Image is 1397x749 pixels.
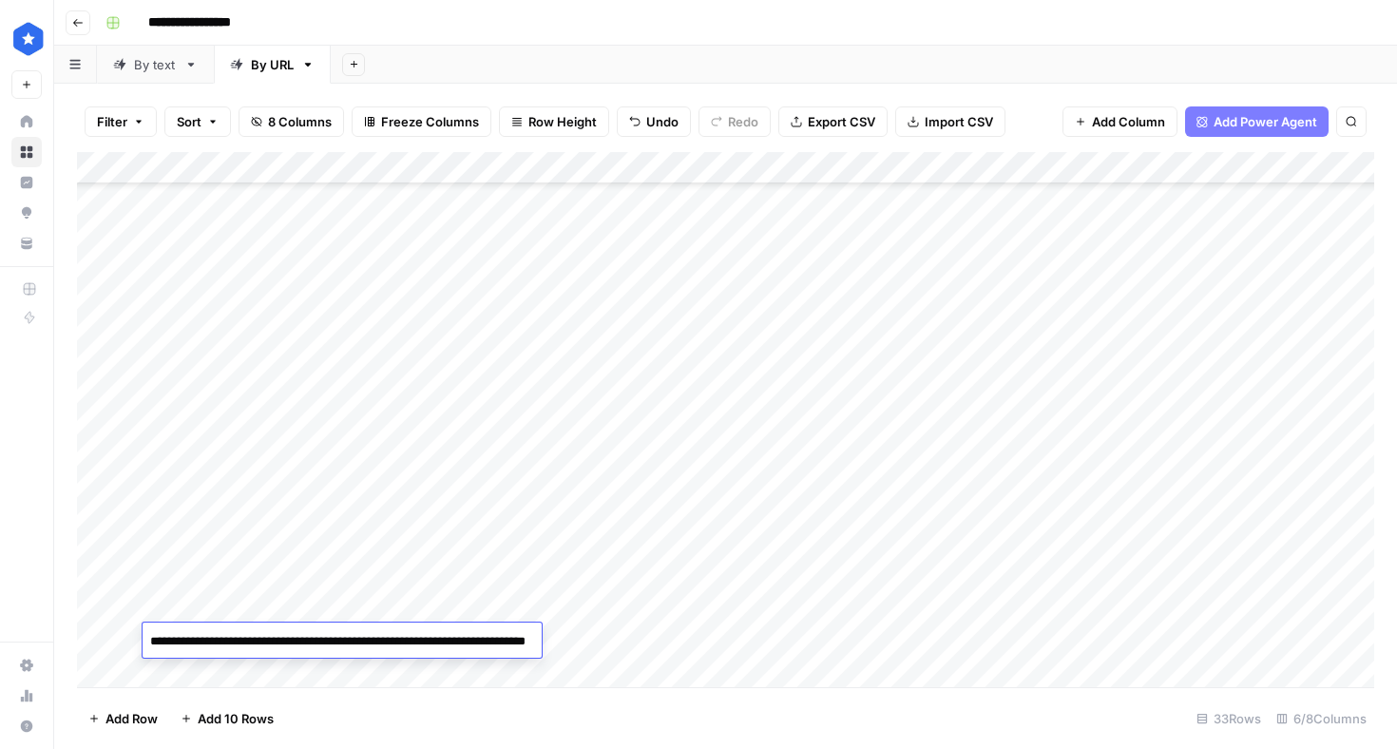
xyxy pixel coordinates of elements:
[1062,106,1177,137] button: Add Column
[177,112,201,131] span: Sort
[134,55,177,74] div: By text
[617,106,691,137] button: Undo
[11,681,42,711] a: Usage
[728,112,758,131] span: Redo
[352,106,491,137] button: Freeze Columns
[251,55,294,74] div: By URL
[11,167,42,198] a: Insights
[1269,703,1374,734] div: 6/8 Columns
[1189,703,1269,734] div: 33 Rows
[11,198,42,228] a: Opportunities
[97,46,214,84] a: By text
[214,46,331,84] a: By URL
[164,106,231,137] button: Sort
[239,106,344,137] button: 8 Columns
[97,112,127,131] span: Filter
[925,112,993,131] span: Import CSV
[77,703,169,734] button: Add Row
[778,106,888,137] button: Export CSV
[11,22,46,56] img: ConsumerAffairs Logo
[11,650,42,681] a: Settings
[11,137,42,167] a: Browse
[169,703,285,734] button: Add 10 Rows
[528,112,597,131] span: Row Height
[381,112,479,131] span: Freeze Columns
[268,112,332,131] span: 8 Columns
[11,228,42,259] a: Your Data
[698,106,771,137] button: Redo
[499,106,609,137] button: Row Height
[198,709,274,728] span: Add 10 Rows
[85,106,157,137] button: Filter
[1092,112,1165,131] span: Add Column
[11,15,42,63] button: Workspace: ConsumerAffairs
[1185,106,1329,137] button: Add Power Agent
[1214,112,1317,131] span: Add Power Agent
[11,106,42,137] a: Home
[895,106,1005,137] button: Import CSV
[808,112,875,131] span: Export CSV
[646,112,679,131] span: Undo
[105,709,158,728] span: Add Row
[11,711,42,741] button: Help + Support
